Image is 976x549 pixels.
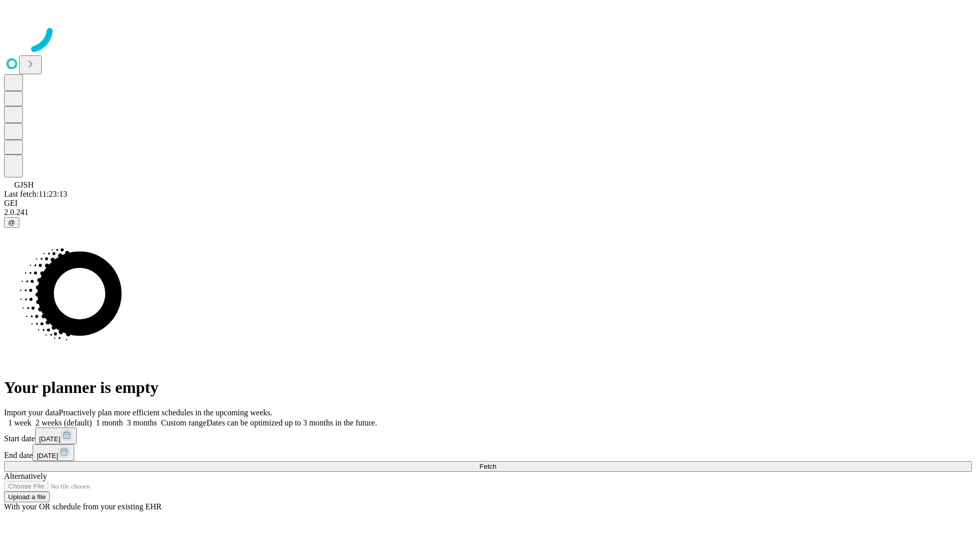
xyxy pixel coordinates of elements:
[4,444,972,461] div: End date
[37,452,58,460] span: [DATE]
[4,428,972,444] div: Start date
[14,180,34,189] span: GJSH
[127,418,157,427] span: 3 months
[4,208,972,217] div: 2.0.241
[39,435,60,443] span: [DATE]
[4,492,50,502] button: Upload a file
[96,418,123,427] span: 1 month
[479,463,496,470] span: Fetch
[4,199,972,208] div: GEI
[59,408,272,417] span: Proactively plan more efficient schedules in the upcoming weeks.
[4,502,162,511] span: With your OR schedule from your existing EHR
[8,418,32,427] span: 1 week
[4,408,59,417] span: Import your data
[206,418,377,427] span: Dates can be optimized up to 3 months in the future.
[4,472,47,480] span: Alternatively
[36,418,92,427] span: 2 weeks (default)
[33,444,74,461] button: [DATE]
[4,217,19,228] button: @
[35,428,77,444] button: [DATE]
[4,190,67,198] span: Last fetch: 11:23:13
[4,461,972,472] button: Fetch
[4,378,972,397] h1: Your planner is empty
[161,418,206,427] span: Custom range
[8,219,15,226] span: @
